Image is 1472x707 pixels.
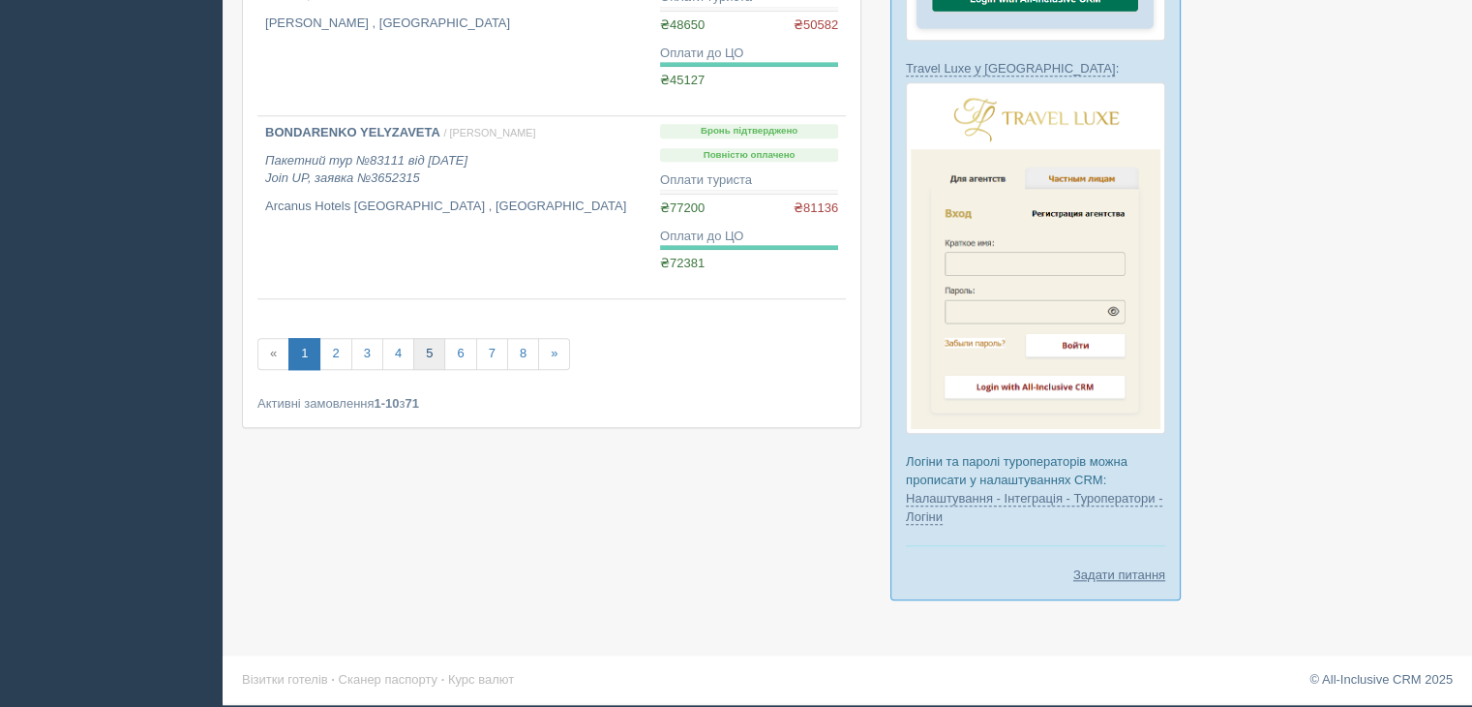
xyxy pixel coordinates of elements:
[351,338,383,370] a: 3
[660,45,838,63] div: Оплати до ЦО
[319,338,351,370] a: 2
[1309,672,1453,687] a: © All-Inclusive CRM 2025
[257,116,652,298] a: BONDARENKO YELYZAVETA / [PERSON_NAME] Пакетний тур №83111 від [DATE]Join UP, заявка №3652315 Arca...
[265,153,467,186] i: Пакетний тур №83111 від [DATE] Join UP, заявка №3652315
[441,672,445,687] span: ·
[538,338,570,370] a: »
[1073,566,1165,584] a: Задати питання
[660,256,705,270] span: ₴72381
[507,338,539,370] a: 8
[375,396,400,411] b: 1-10
[660,200,705,215] span: ₴77200
[265,198,645,216] p: Arcanus Hotels [GEOGRAPHIC_DATA] , [GEOGRAPHIC_DATA]
[382,338,414,370] a: 4
[906,59,1165,77] p: :
[406,396,419,411] b: 71
[476,338,508,370] a: 7
[660,17,705,32] span: ₴48650
[660,148,838,163] p: Повністю оплачено
[660,73,705,87] span: ₴45127
[444,338,476,370] a: 6
[448,672,514,687] a: Курс валют
[660,124,838,138] p: Бронь підтверджено
[794,16,838,35] span: ₴50582
[265,125,440,139] b: BONDARENKO YELYZAVETA
[339,672,437,687] a: Сканер паспорту
[906,61,1115,77] a: Travel Luxe у [GEOGRAPHIC_DATA]
[443,127,535,138] span: / [PERSON_NAME]
[413,338,445,370] a: 5
[660,171,838,190] div: Оплати туриста
[288,338,320,370] a: 1
[265,15,645,33] p: [PERSON_NAME] , [GEOGRAPHIC_DATA]
[257,338,289,370] span: «
[906,82,1165,434] img: travel-luxe-%D0%BB%D0%BE%D0%B3%D0%B8%D0%BD-%D1%87%D0%B5%D1%80%D0%B5%D0%B7-%D1%81%D1%80%D0%BC-%D0%...
[906,491,1162,525] a: Налаштування - Інтеграція - Туроператори - Логіни
[242,672,328,687] a: Візитки готелів
[660,228,838,246] div: Оплати до ЦО
[331,672,335,687] span: ·
[906,452,1165,526] p: Логіни та паролі туроператорів можна прописати у налаштуваннях CRM:
[794,200,838,218] span: ₴81136
[257,394,846,413] div: Активні замовлення з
